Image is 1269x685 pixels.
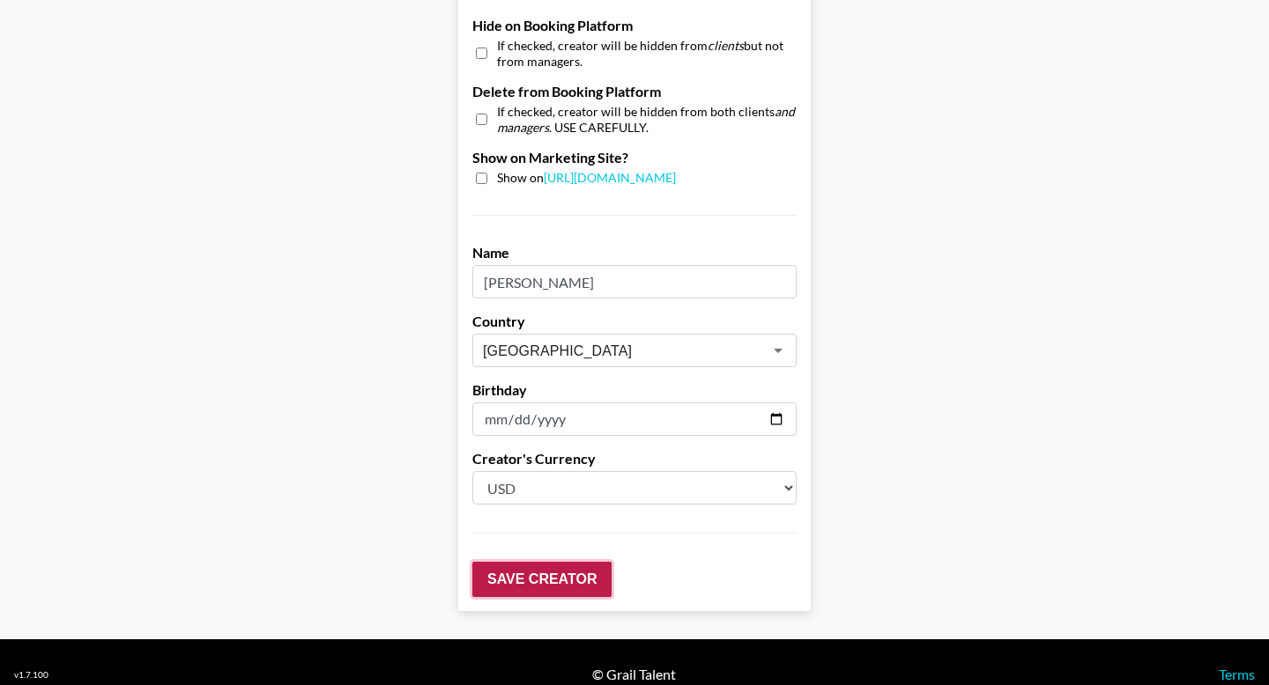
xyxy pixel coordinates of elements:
[592,666,676,683] div: © Grail Talent
[472,450,797,468] label: Creator's Currency
[14,669,48,681] div: v 1.7.100
[472,17,797,34] label: Hide on Booking Platform
[472,244,797,261] label: Name
[472,381,797,399] label: Birthday
[708,38,744,53] em: clients
[497,170,676,187] span: Show on
[1219,666,1255,682] a: Terms
[472,149,797,166] label: Show on Marketing Site?
[472,562,612,597] input: Save Creator
[766,338,790,363] button: Open
[497,104,795,135] em: and managers
[472,83,797,100] label: Delete from Booking Platform
[497,104,797,135] span: If checked, creator will be hidden from both clients . USE CAREFULLY.
[497,38,797,69] span: If checked, creator will be hidden from but not from managers.
[544,170,676,185] a: [URL][DOMAIN_NAME]
[472,313,797,330] label: Country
